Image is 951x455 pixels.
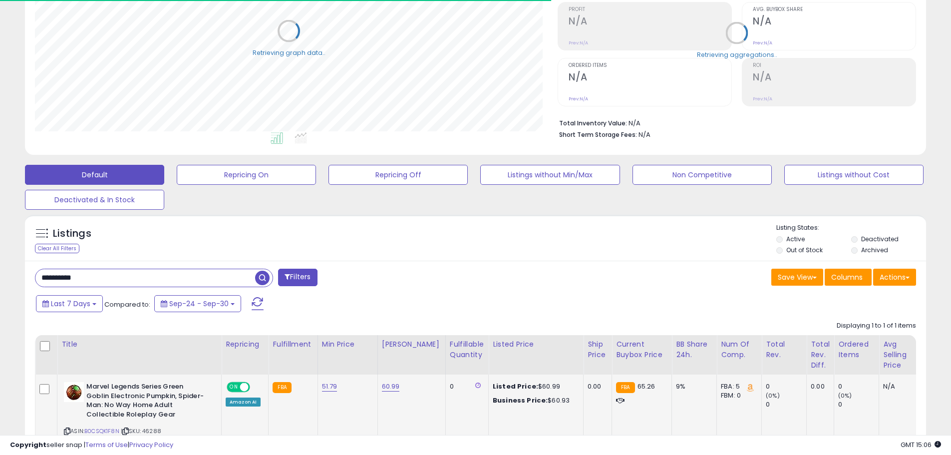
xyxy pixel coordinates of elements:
[861,246,888,254] label: Archived
[104,300,150,309] span: Compared to:
[838,339,875,360] div: Ordered Items
[273,382,291,393] small: FBA
[901,440,941,450] span: 2025-10-8 15:06 GMT
[86,382,208,422] b: Marvel Legends Series Green Goblin Electronic Pumpkin, Spider-Man: No Way Home Adult Collectible ...
[676,382,709,391] div: 9%
[129,440,173,450] a: Privacy Policy
[721,382,754,391] div: FBA: 5
[493,396,576,405] div: $60.93
[493,382,576,391] div: $60.99
[84,427,119,436] a: B0CSQK1F8N
[253,48,325,57] div: Retrieving graph data..
[883,382,916,391] div: N/A
[616,339,667,360] div: Current Buybox Price
[382,339,441,350] div: [PERSON_NAME]
[771,269,823,286] button: Save View
[697,50,777,59] div: Retrieving aggregations..
[36,295,103,312] button: Last 7 Days
[588,339,608,360] div: Ship Price
[53,227,91,241] h5: Listings
[25,165,164,185] button: Default
[766,339,802,360] div: Total Rev.
[51,299,90,309] span: Last 7 Days
[450,339,484,360] div: Fulfillable Quantity
[10,440,46,450] strong: Copyright
[64,382,84,402] img: 41L1ydgrcWL._SL40_.jpg
[493,339,579,350] div: Listed Price
[10,441,173,450] div: seller snap | |
[278,269,317,286] button: Filters
[784,165,924,185] button: Listings without Cost
[676,339,712,360] div: BB Share 24h.
[493,396,548,405] b: Business Price:
[616,382,634,393] small: FBA
[85,440,128,450] a: Terms of Use
[825,269,872,286] button: Columns
[226,398,261,407] div: Amazon AI
[637,382,655,391] span: 65.26
[786,246,823,254] label: Out of Stock
[249,383,265,392] span: OFF
[226,339,264,350] div: Repricing
[382,382,400,392] a: 60.99
[169,299,229,309] span: Sep-24 - Sep-30
[721,339,757,360] div: Num of Comp.
[811,382,826,391] div: 0.00
[177,165,316,185] button: Repricing On
[721,391,754,400] div: FBM: 0
[883,339,920,371] div: Avg Selling Price
[121,427,161,435] span: | SKU: 46288
[831,272,863,282] span: Columns
[328,165,468,185] button: Repricing Off
[811,339,830,371] div: Total Rev. Diff.
[838,400,879,409] div: 0
[786,235,805,243] label: Active
[776,223,926,233] p: Listing States:
[766,392,780,400] small: (0%)
[766,382,806,391] div: 0
[861,235,899,243] label: Deactivated
[273,339,313,350] div: Fulfillment
[838,382,879,391] div: 0
[154,295,241,312] button: Sep-24 - Sep-30
[25,190,164,210] button: Deactivated & In Stock
[61,339,217,350] div: Title
[633,165,772,185] button: Non Competitive
[766,400,806,409] div: 0
[838,392,852,400] small: (0%)
[480,165,620,185] button: Listings without Min/Max
[588,382,604,391] div: 0.00
[322,339,373,350] div: Min Price
[228,383,240,392] span: ON
[322,382,337,392] a: 51.79
[35,244,79,253] div: Clear All Filters
[450,382,481,391] div: 0
[873,269,916,286] button: Actions
[837,321,916,331] div: Displaying 1 to 1 of 1 items
[493,382,538,391] b: Listed Price:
